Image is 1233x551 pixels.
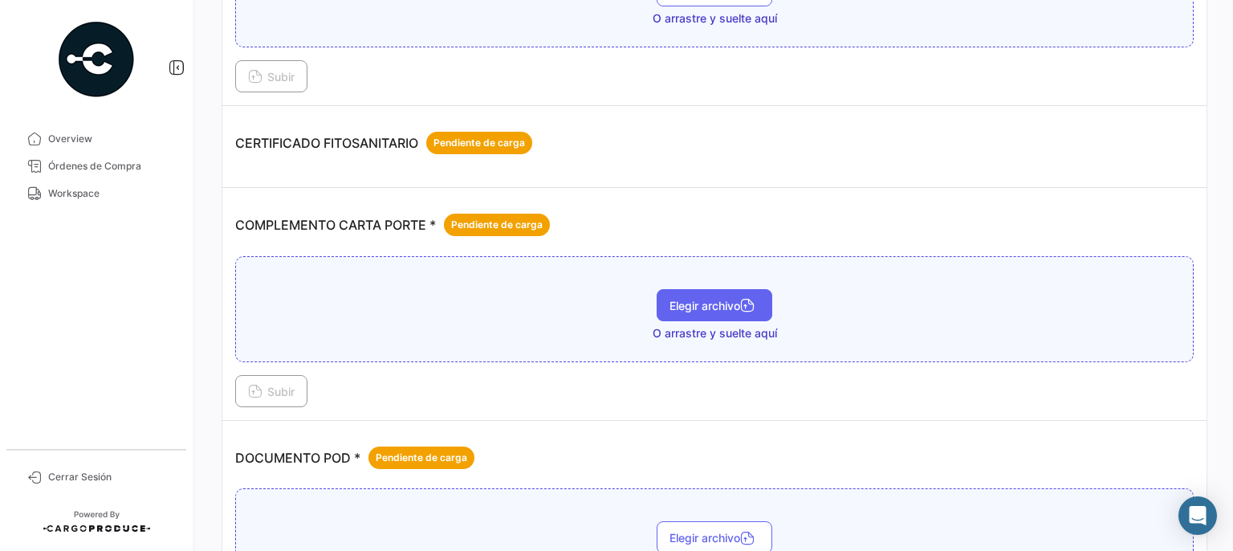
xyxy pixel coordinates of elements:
[235,60,307,92] button: Subir
[248,385,295,398] span: Subir
[248,70,295,84] span: Subir
[1178,496,1217,535] div: Abrir Intercom Messenger
[235,447,474,469] p: DOCUMENTO POD *
[653,10,777,27] span: O arrastre y suelte aquí
[657,289,772,321] button: Elegir archivo
[13,180,180,207] a: Workspace
[48,470,173,484] span: Cerrar Sesión
[48,186,173,201] span: Workspace
[653,325,777,341] span: O arrastre y suelte aquí
[669,299,759,312] span: Elegir archivo
[451,218,543,232] span: Pendiente de carga
[56,19,136,100] img: powered-by.png
[376,451,467,465] span: Pendiente de carga
[13,153,180,180] a: Órdenes de Compra
[48,132,173,146] span: Overview
[669,531,759,545] span: Elegir archivo
[235,375,307,407] button: Subir
[13,125,180,153] a: Overview
[48,159,173,173] span: Órdenes de Compra
[235,214,550,236] p: COMPLEMENTO CARTA PORTE *
[235,132,532,154] p: CERTIFICADO FITOSANITARIO
[433,136,525,150] span: Pendiente de carga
